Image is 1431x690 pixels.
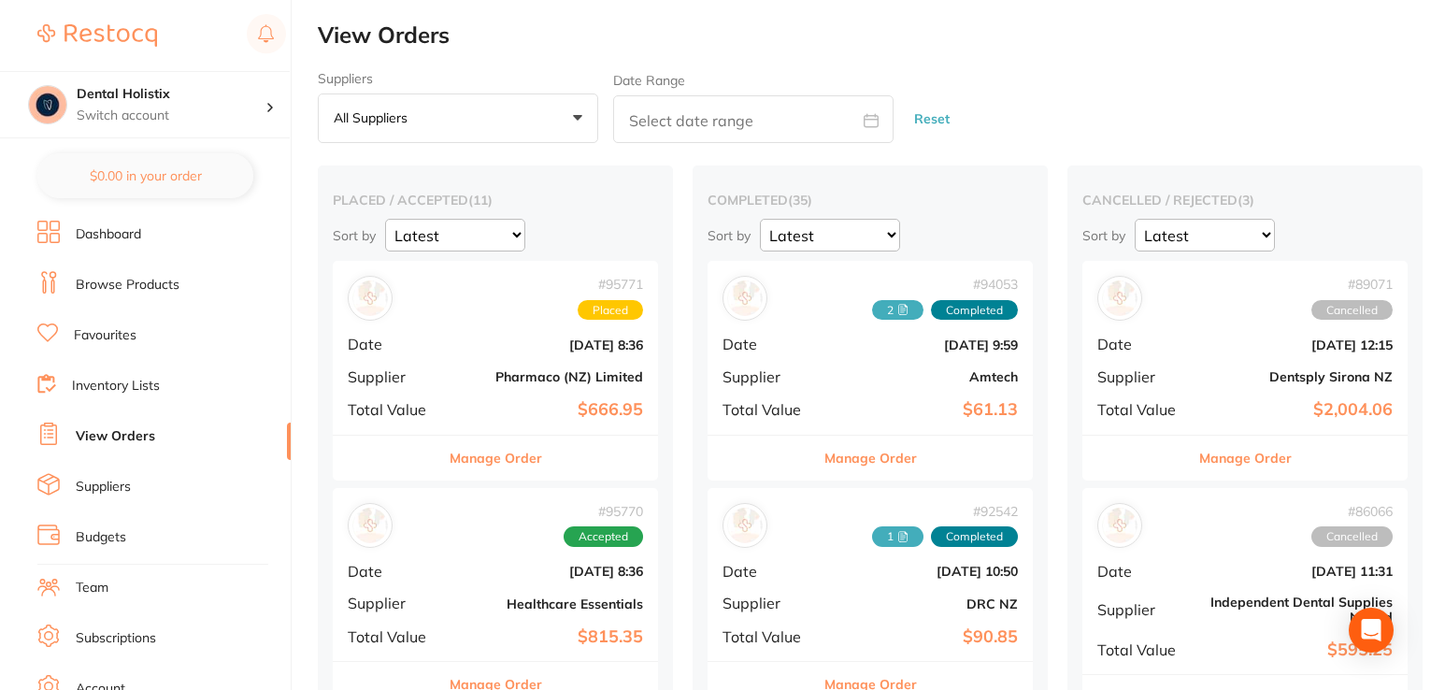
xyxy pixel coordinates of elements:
img: DRC NZ [727,508,763,543]
p: Sort by [333,227,376,244]
p: Sort by [708,227,751,244]
span: Date [348,563,441,580]
a: Team [76,579,108,597]
span: Total Value [723,401,816,418]
div: Pharmaco (NZ) Limited#95771PlacedDate[DATE] 8:36SupplierPharmaco (NZ) LimitedTotal Value$666.95Ma... [333,261,658,481]
h2: View Orders [318,22,1431,49]
span: # 94053 [872,277,1018,292]
div: Open Intercom Messenger [1349,608,1394,653]
a: Budgets [76,528,126,547]
img: Dental Holistix [29,86,66,123]
b: $90.85 [831,627,1018,647]
a: Inventory Lists [72,377,160,395]
span: Total Value [1097,401,1191,418]
h2: completed ( 35 ) [708,192,1033,208]
b: Amtech [831,369,1018,384]
p: Sort by [1082,227,1125,244]
a: View Orders [76,427,155,446]
span: Placed [578,300,643,321]
span: Completed [931,300,1018,321]
span: # 89071 [1311,277,1393,292]
h2: placed / accepted ( 11 ) [333,192,658,208]
span: Received [872,526,923,547]
img: Amtech [727,280,763,316]
span: # 92542 [872,504,1018,519]
b: $595.25 [1206,640,1393,660]
span: Cancelled [1311,300,1393,321]
span: Cancelled [1311,526,1393,547]
button: All suppliers [318,93,598,144]
span: Date [348,336,441,352]
b: $666.95 [456,400,643,420]
h4: Dental Holistix [77,85,265,104]
span: Total Value [348,628,441,645]
input: Select date range [613,95,894,143]
h2: cancelled / rejected ( 3 ) [1082,192,1408,208]
span: Total Value [1097,641,1191,658]
p: All suppliers [334,109,415,126]
span: Received [872,300,923,321]
span: Date [723,336,816,352]
img: Dentsply Sirona NZ [1102,280,1138,316]
span: # 86066 [1311,504,1393,519]
button: Manage Order [450,436,542,481]
b: [DATE] 10:50 [831,564,1018,579]
span: Supplier [723,595,816,611]
span: Supplier [1097,368,1191,385]
label: Date Range [613,73,685,88]
span: Accepted [564,526,643,547]
a: Suppliers [76,478,131,496]
img: Restocq Logo [37,24,157,47]
span: Supplier [1097,601,1191,618]
a: Dashboard [76,225,141,244]
button: Manage Order [824,436,917,481]
span: Supplier [348,595,441,611]
button: $0.00 in your order [37,153,253,198]
b: Dentsply Sirona NZ [1206,369,1393,384]
b: [DATE] 12:15 [1206,338,1393,352]
span: Total Value [348,401,441,418]
b: $2,004.06 [1206,400,1393,420]
b: Independent Dental Supplies NZ Ltd [1206,595,1393,625]
span: Date [723,563,816,580]
img: Independent Dental Supplies NZ Ltd [1102,508,1138,543]
button: Manage Order [1199,436,1292,481]
b: $815.35 [456,627,643,647]
span: Completed [931,526,1018,547]
a: Browse Products [76,276,179,295]
a: Subscriptions [76,629,156,648]
span: Total Value [723,628,816,645]
b: [DATE] 11:31 [1206,564,1393,579]
a: Restocq Logo [37,14,157,57]
img: Pharmaco (NZ) Limited [352,280,388,316]
span: Date [1097,336,1191,352]
button: Reset [909,94,955,144]
a: Favourites [74,326,136,345]
span: # 95771 [578,277,643,292]
b: Pharmaco (NZ) Limited [456,369,643,384]
b: [DATE] 9:59 [831,338,1018,352]
b: [DATE] 8:36 [456,338,643,352]
img: Healthcare Essentials [352,508,388,543]
span: Supplier [348,368,441,385]
span: Date [1097,563,1191,580]
b: Healthcare Essentials [456,597,643,611]
b: DRC NZ [831,597,1018,611]
p: Switch account [77,107,265,125]
b: [DATE] 8:36 [456,564,643,579]
label: Suppliers [318,71,598,86]
span: Supplier [723,368,816,385]
span: # 95770 [564,504,643,519]
b: $61.13 [831,400,1018,420]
